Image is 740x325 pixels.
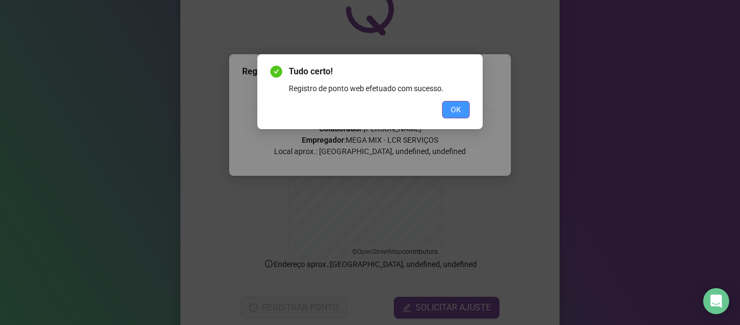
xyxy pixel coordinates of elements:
[270,66,282,78] span: check-circle
[289,65,470,78] span: Tudo certo!
[289,82,470,94] div: Registro de ponto web efetuado com sucesso.
[442,101,470,118] button: OK
[451,104,461,116] span: OK
[703,288,729,314] div: Open Intercom Messenger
